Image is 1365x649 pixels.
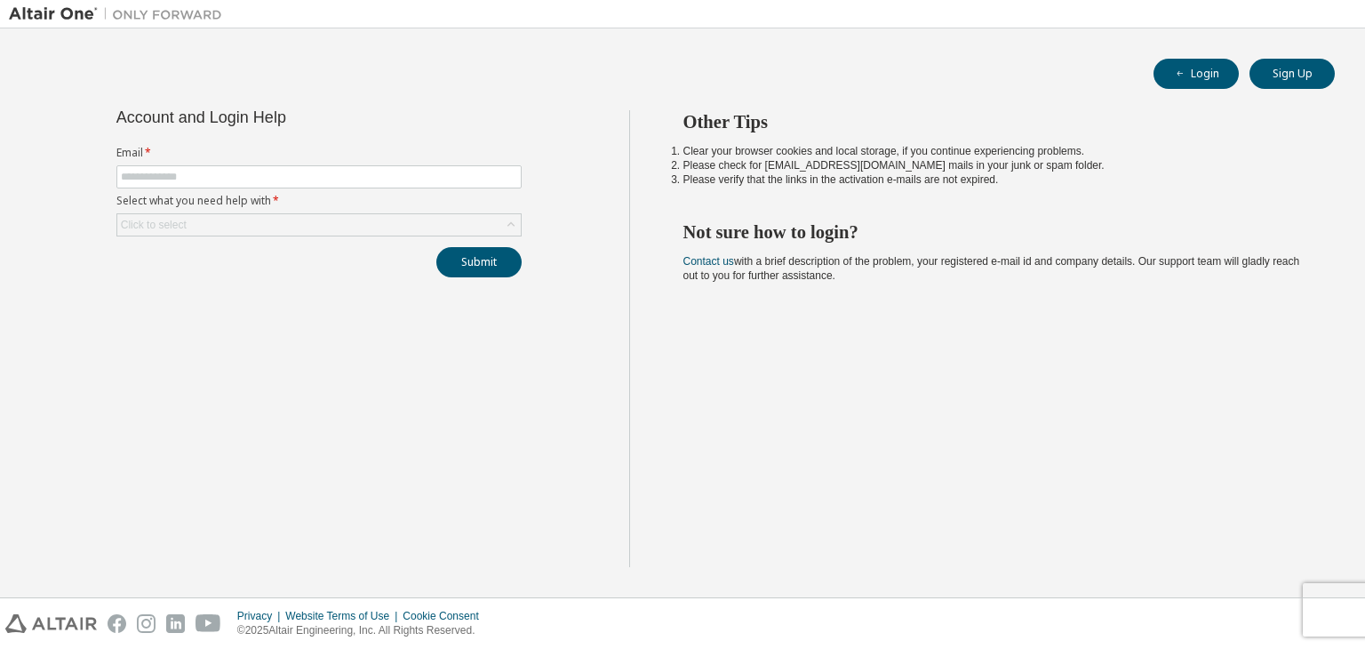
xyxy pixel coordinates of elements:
li: Clear your browser cookies and local storage, if you continue experiencing problems. [683,144,1304,158]
div: Website Terms of Use [285,609,403,623]
label: Select what you need help with [116,194,522,208]
span: with a brief description of the problem, your registered e-mail id and company details. Our suppo... [683,255,1300,282]
img: facebook.svg [108,614,126,633]
div: Privacy [237,609,285,623]
img: instagram.svg [137,614,156,633]
h2: Other Tips [683,110,1304,133]
img: altair_logo.svg [5,614,97,633]
img: Altair One [9,5,231,23]
img: linkedin.svg [166,614,185,633]
button: Sign Up [1249,59,1335,89]
p: © 2025 Altair Engineering, Inc. All Rights Reserved. [237,623,490,638]
li: Please check for [EMAIL_ADDRESS][DOMAIN_NAME] mails in your junk or spam folder. [683,158,1304,172]
button: Submit [436,247,522,277]
div: Click to select [117,214,521,236]
li: Please verify that the links in the activation e-mails are not expired. [683,172,1304,187]
button: Login [1153,59,1239,89]
a: Contact us [683,255,734,268]
h2: Not sure how to login? [683,220,1304,244]
div: Account and Login Help [116,110,441,124]
img: youtube.svg [196,614,221,633]
label: Email [116,146,522,160]
div: Cookie Consent [403,609,489,623]
div: Click to select [121,218,187,232]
